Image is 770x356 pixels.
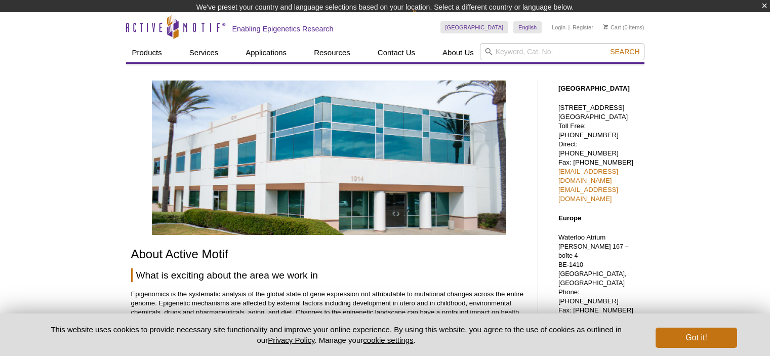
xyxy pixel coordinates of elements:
a: Register [573,24,593,31]
a: [EMAIL_ADDRESS][DOMAIN_NAME] [558,168,618,184]
span: Search [610,48,639,56]
button: Got it! [656,328,737,348]
a: Services [183,43,225,62]
h2: Enabling Epigenetics Research [232,24,334,33]
a: [EMAIL_ADDRESS][DOMAIN_NAME] [558,186,618,203]
a: Contact Us [372,43,421,62]
p: [STREET_ADDRESS] [GEOGRAPHIC_DATA] Toll Free: [PHONE_NUMBER] Direct: [PHONE_NUMBER] Fax: [PHONE_N... [558,103,639,204]
li: | [569,21,570,33]
button: Search [607,47,642,56]
span: [PERSON_NAME] 167 – boîte 4 BE-1410 [GEOGRAPHIC_DATA], [GEOGRAPHIC_DATA] [558,243,629,287]
a: About Us [436,43,480,62]
strong: [GEOGRAPHIC_DATA] [558,85,630,92]
strong: Europe [558,214,581,222]
a: Login [552,24,565,31]
a: English [513,21,542,33]
a: [GEOGRAPHIC_DATA] [440,21,509,33]
button: cookie settings [363,336,413,344]
li: (0 items) [603,21,644,33]
a: Resources [308,43,356,62]
p: Epigenomics is the systematic analysis of the global state of gene expression not attributable to... [131,290,528,335]
a: Cart [603,24,621,31]
input: Keyword, Cat. No. [480,43,644,60]
img: Change Here [412,8,439,31]
h2: What is exciting about the area we work in [131,268,528,282]
a: Privacy Policy [268,336,314,344]
a: Products [126,43,168,62]
a: Applications [239,43,293,62]
p: This website uses cookies to provide necessary site functionality and improve your online experie... [33,324,639,345]
h1: About Active Motif [131,248,528,262]
img: Your Cart [603,24,608,29]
